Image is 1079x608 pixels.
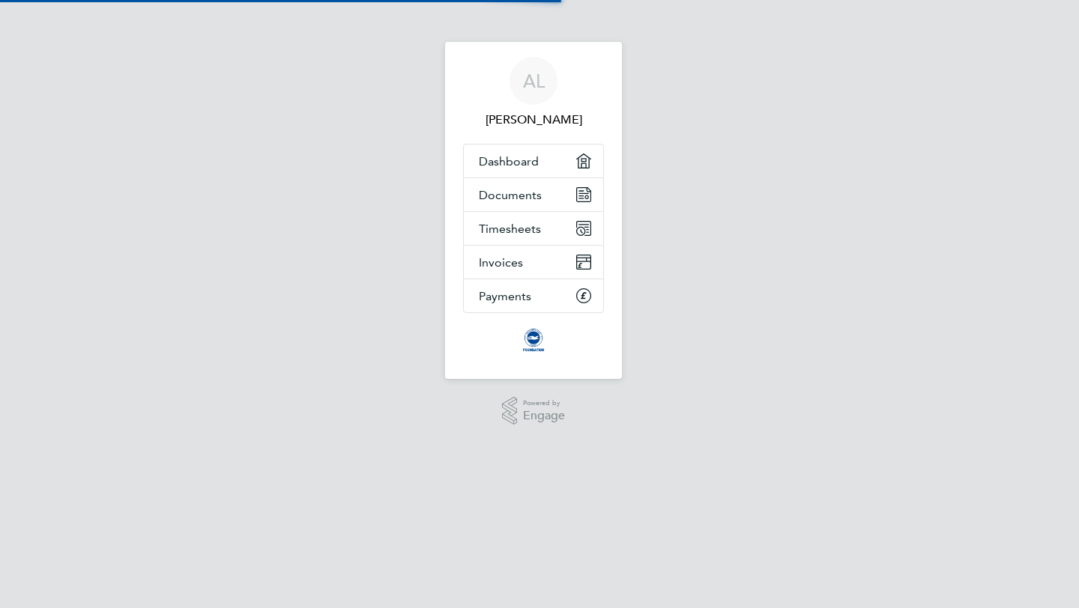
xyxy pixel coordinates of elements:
span: Payments [479,289,531,303]
a: Dashboard [464,145,603,177]
nav: Main navigation [445,42,622,379]
img: albioninthecommunity-logo-retina.png [522,328,545,352]
span: Engage [523,410,565,422]
span: Documents [479,188,542,202]
a: Invoices [464,246,603,279]
a: Go to home page [463,328,604,352]
span: Dashboard [479,154,539,168]
span: AL [523,71,545,91]
span: Alexander Lees [463,111,604,129]
a: Documents [464,178,603,211]
span: Invoices [479,255,523,270]
a: AL[PERSON_NAME] [463,57,604,129]
span: Timesheets [479,222,541,236]
span: Powered by [523,397,565,410]
a: Powered byEngage [502,397,566,425]
a: Payments [464,279,603,312]
a: Timesheets [464,212,603,245]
